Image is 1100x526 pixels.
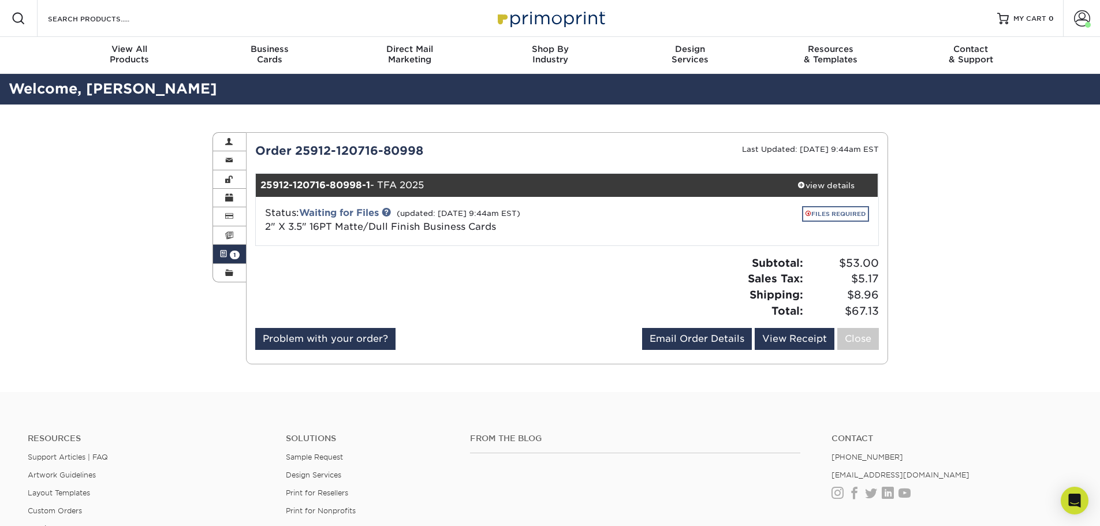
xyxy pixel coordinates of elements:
span: Direct Mail [340,44,480,54]
a: View Receipt [755,328,834,350]
a: Sample Request [286,453,343,461]
div: Products [59,44,200,65]
a: View AllProducts [59,37,200,74]
strong: Total: [771,304,803,317]
h4: From the Blog [470,434,800,443]
span: Resources [760,44,901,54]
h4: Resources [28,434,269,443]
a: Resources& Templates [760,37,901,74]
strong: Subtotal: [752,256,803,269]
small: Last Updated: [DATE] 9:44am EST [742,145,879,154]
span: Shop By [480,44,620,54]
div: Industry [480,44,620,65]
a: FILES REQUIRED [802,206,869,222]
span: $53.00 [807,255,879,271]
span: $8.96 [807,287,879,303]
span: Design [620,44,760,54]
strong: 25912-120716-80998-1 [260,180,370,191]
div: Open Intercom Messenger [1061,487,1088,514]
span: 0 [1049,14,1054,23]
a: 1 [213,245,247,263]
a: Direct MailMarketing [340,37,480,74]
a: 2" X 3.5" 16PT Matte/Dull Finish Business Cards [265,221,496,232]
a: [EMAIL_ADDRESS][DOMAIN_NAME] [831,471,970,479]
a: Support Articles | FAQ [28,453,108,461]
div: Services [620,44,760,65]
a: Problem with your order? [255,328,396,350]
div: Status: [256,206,670,234]
div: Cards [199,44,340,65]
div: & Support [901,44,1041,65]
a: Email Order Details [642,328,752,350]
span: $67.13 [807,303,879,319]
h4: Solutions [286,434,453,443]
div: & Templates [760,44,901,65]
strong: Shipping: [750,288,803,301]
span: MY CART [1013,14,1046,24]
span: 1 [230,251,240,259]
a: Close [837,328,879,350]
a: DesignServices [620,37,760,74]
a: Artwork Guidelines [28,471,96,479]
a: Waiting for Files [299,207,379,218]
input: SEARCH PRODUCTS..... [47,12,159,25]
span: View All [59,44,200,54]
span: Business [199,44,340,54]
img: Primoprint [493,6,608,31]
a: Contact& Support [901,37,1041,74]
a: view details [774,174,878,197]
span: $5.17 [807,271,879,287]
div: - TFA 2025 [256,174,774,197]
div: Order 25912-120716-80998 [247,142,567,159]
div: view details [774,180,878,191]
span: Contact [901,44,1041,54]
a: [PHONE_NUMBER] [831,453,903,461]
a: Design Services [286,471,341,479]
div: Marketing [340,44,480,65]
a: Shop ByIndustry [480,37,620,74]
a: BusinessCards [199,37,340,74]
a: Contact [831,434,1072,443]
strong: Sales Tax: [748,272,803,285]
small: (updated: [DATE] 9:44am EST) [397,209,520,218]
